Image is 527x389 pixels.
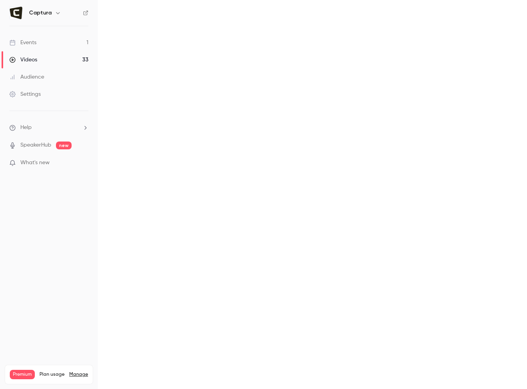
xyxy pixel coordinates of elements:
[69,371,88,378] a: Manage
[20,141,51,149] a: SpeakerHub
[10,370,35,379] span: Premium
[56,142,72,149] span: new
[20,159,50,167] span: What's new
[9,73,44,81] div: Audience
[10,7,22,19] img: Captura
[40,371,65,378] span: Plan usage
[9,124,88,132] li: help-dropdown-opener
[9,39,36,47] div: Events
[20,124,32,132] span: Help
[9,56,37,64] div: Videos
[29,9,52,17] h6: Captura
[9,90,41,98] div: Settings
[79,160,88,167] iframe: Noticeable Trigger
